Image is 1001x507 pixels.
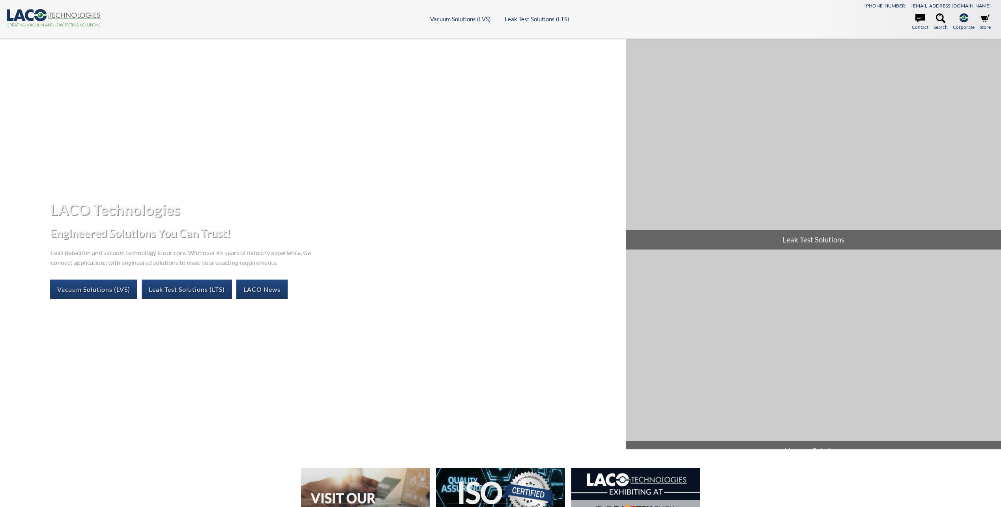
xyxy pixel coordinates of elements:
span: Leak Test Solutions [626,230,1001,250]
a: [EMAIL_ADDRESS][DOMAIN_NAME] [911,3,991,9]
a: Leak Test Solutions (LTS) [142,280,232,299]
a: LACO News [236,280,288,299]
span: Corporate [953,23,975,31]
a: Contact [912,13,928,31]
a: [PHONE_NUMBER] [864,3,907,9]
h1: LACO Technologies [50,200,619,219]
a: Leak Test Solutions (LTS) [505,15,569,23]
h2: Engineered Solutions You Can Trust! [50,226,619,240]
a: Vacuum Solutions [626,250,1001,461]
a: Store [980,13,991,31]
a: Vacuum Solutions (LVS) [50,280,137,299]
a: Leak Test Solutions [626,39,1001,250]
a: Search [934,13,948,31]
span: Vacuum Solutions [626,441,1001,461]
a: Vacuum Solutions (LVS) [430,15,491,23]
p: Leak detection and vacuum technology is our core. With over 45 years of industry experience, we c... [50,247,314,267]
